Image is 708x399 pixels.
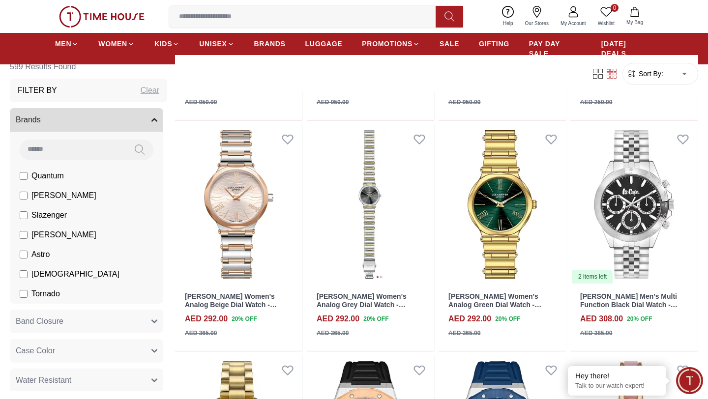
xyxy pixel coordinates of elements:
a: MEN [55,35,79,53]
span: PAY DAY SALE [529,39,582,58]
span: LUGGAGE [305,39,343,49]
div: AED 950.00 [317,98,349,107]
a: GIFTING [479,35,509,53]
button: Brands [10,108,163,132]
div: AED 385.00 [580,329,612,338]
img: Lee Cooper Men's Multi Function Black Dial Watch - LC07963.350 [570,124,698,285]
img: Lee Cooper Women's Analog Grey Dial Watch - LC08000.260 [307,124,434,285]
h6: 599 Results Found [10,55,167,79]
span: GIFTING [479,39,509,49]
span: Help [499,20,517,27]
span: Band Closure [16,315,63,327]
span: 20 % OFF [495,314,520,323]
a: Help [497,4,519,29]
div: 2 items left [572,270,613,284]
a: [PERSON_NAME] Women's Analog Green Dial Watch - LC08000.170 [448,292,541,317]
span: BRANDS [254,39,286,49]
span: KIDS [154,39,172,49]
div: AED 365.00 [448,329,480,338]
a: LUGGAGE [305,35,343,53]
input: [DEMOGRAPHIC_DATA] [20,270,28,278]
span: 0 [611,4,619,12]
div: Chat Widget [676,367,703,394]
input: Slazenger [20,211,28,219]
span: Case Color [16,345,55,357]
span: Tornado [31,288,60,300]
button: Case Color [10,339,163,363]
img: Lee Cooper Women's Analog Beige Dial Watch - LC08000.560 [175,124,302,285]
a: 0Wishlist [592,4,620,29]
span: Quantum [31,170,64,182]
button: Sort By: [627,69,663,79]
a: Lee Cooper Men's Multi Function Black Dial Watch - LC07963.3502 items left [570,124,698,285]
h4: AED 292.00 [317,313,359,325]
a: WOMEN [98,35,135,53]
span: 20 % OFF [232,314,257,323]
h4: AED 292.00 [185,313,228,325]
p: Talk to our watch expert! [575,382,659,390]
h4: AED 308.00 [580,313,623,325]
div: AED 950.00 [185,98,217,107]
input: [PERSON_NAME] [20,231,28,239]
div: Clear [141,85,159,96]
button: Band Closure [10,310,163,333]
span: My Bag [622,19,647,26]
a: KIDS [154,35,179,53]
img: Lee Cooper Women's Analog Green Dial Watch - LC08000.170 [439,124,566,285]
span: My Account [557,20,590,27]
img: ... [59,6,145,28]
span: Slazenger [31,209,67,221]
span: Our Stores [521,20,553,27]
span: SALE [440,39,459,49]
div: AED 950.00 [448,98,480,107]
input: Tornado [20,290,28,298]
a: Our Stores [519,4,555,29]
span: [DATE] DEALS [601,39,653,58]
a: UNISEX [199,35,234,53]
button: My Bag [620,5,649,28]
div: AED 250.00 [580,98,612,107]
div: AED 365.00 [317,329,349,338]
span: 20 % OFF [363,314,388,323]
span: [PERSON_NAME] [31,190,96,201]
input: Astro [20,251,28,258]
a: PAY DAY SALE [529,35,582,62]
span: WOMEN [98,39,127,49]
a: [PERSON_NAME] Men's Multi Function Black Dial Watch - LC07963.350 [580,292,678,317]
span: UNISEX [199,39,227,49]
h3: Filter By [18,85,57,96]
a: [PERSON_NAME] Women's Analog Grey Dial Watch - LC08000.260 [317,292,407,317]
span: Astro [31,249,50,260]
a: SALE [440,35,459,53]
span: Wishlist [594,20,619,27]
span: PROMOTIONS [362,39,413,49]
span: [DEMOGRAPHIC_DATA] [31,268,119,280]
button: Water Resistant [10,369,163,392]
input: Quantum [20,172,28,180]
span: 20 % OFF [627,314,652,323]
span: MEN [55,39,71,49]
div: AED 365.00 [185,329,217,338]
a: BRANDS [254,35,286,53]
a: [PERSON_NAME] Women's Analog Beige Dial Watch - LC08000.560 [185,292,277,317]
div: Hey there! [575,371,659,381]
span: Water Resistant [16,374,71,386]
span: Brands [16,114,41,126]
a: PROMOTIONS [362,35,420,53]
h4: AED 292.00 [448,313,491,325]
span: [PERSON_NAME] [31,229,96,241]
span: Sort By: [637,69,663,79]
input: [PERSON_NAME] [20,192,28,199]
a: [DATE] DEALS [601,35,653,62]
